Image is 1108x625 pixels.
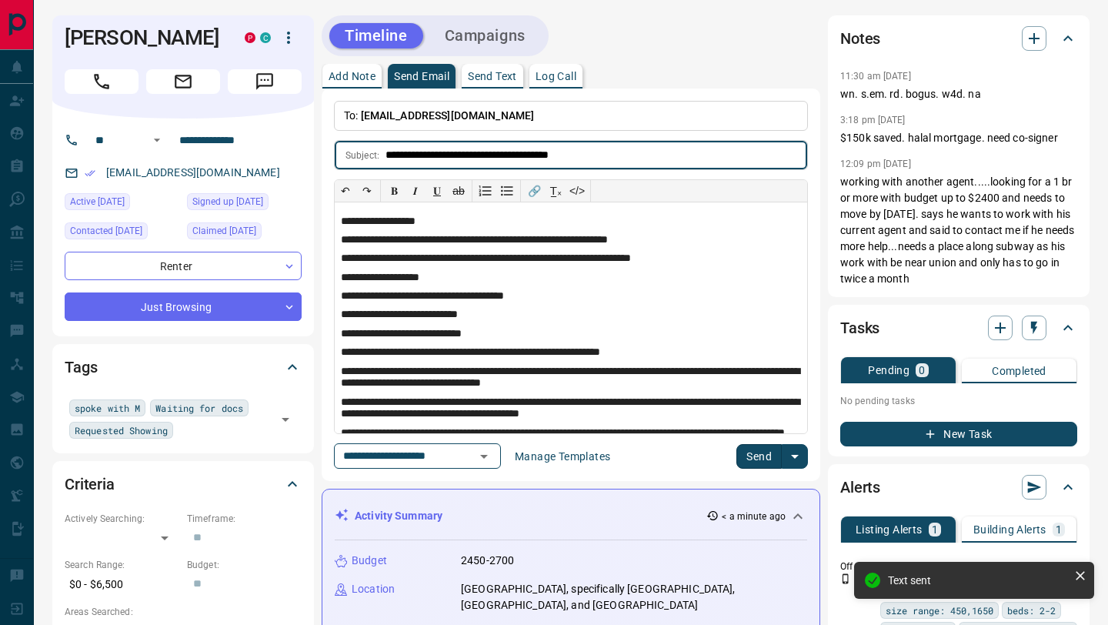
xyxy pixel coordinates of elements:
div: Tags [65,349,302,386]
p: Activity Summary [355,508,442,524]
h2: Notes [840,26,880,51]
s: ab [452,185,465,197]
p: Timeframe: [187,512,302,526]
h2: Tags [65,355,97,379]
div: Mon Jul 11 2022 [187,193,302,215]
p: Budget [352,553,387,569]
p: Areas Searched: [65,605,302,619]
button: Open [275,409,296,430]
div: Alerts [840,469,1077,506]
button: Open [473,446,495,467]
button: </> [566,180,588,202]
h1: [PERSON_NAME] [65,25,222,50]
p: [GEOGRAPHIC_DATA], specifically [GEOGRAPHIC_DATA], [GEOGRAPHIC_DATA], and [GEOGRAPHIC_DATA] [461,581,807,613]
div: Tue Jul 09 2024 [187,222,302,244]
p: Location [352,581,395,597]
div: Just Browsing [65,292,302,321]
p: Actively Searching: [65,512,179,526]
button: Manage Templates [506,444,619,469]
h2: Criteria [65,472,115,496]
p: No pending tasks [840,389,1077,413]
div: Tasks [840,309,1077,346]
button: Bullet list [496,180,518,202]
button: ↷ [356,180,378,202]
p: Completed [992,366,1046,376]
span: 𝐔 [433,185,441,197]
p: $150k saved. halal mortgage. need co-signer [840,130,1077,146]
button: ↶ [335,180,356,202]
div: Text sent [888,574,1068,587]
span: Email [146,69,220,94]
p: Building Alerts [973,524,1046,535]
h2: Alerts [840,475,880,500]
p: Off [840,560,871,573]
button: Numbered list [475,180,496,202]
svg: Push Notification Only [840,573,851,584]
span: [EMAIL_ADDRESS][DOMAIN_NAME] [361,109,535,122]
button: 𝑰 [405,180,426,202]
p: $0 - $6,500 [65,572,179,597]
p: Log Call [536,71,576,82]
p: wn. s.em. rd. bogus. w4d. na [840,86,1077,102]
p: 11:30 am [DATE] [840,71,911,82]
p: To: [334,101,808,131]
p: working with another agent.....looking for a 1 br or more with budget up to $2400 and needs to mo... [840,174,1077,287]
p: Search Range: [65,558,179,572]
button: 🔗 [523,180,545,202]
span: Call [65,69,138,94]
p: Add Note [329,71,375,82]
span: spoke with M [75,400,140,416]
span: Contacted [DATE] [70,223,142,239]
div: condos.ca [260,32,271,43]
p: Listing Alerts [856,524,923,535]
span: Claimed [DATE] [192,223,256,239]
a: [EMAIL_ADDRESS][DOMAIN_NAME] [106,166,280,179]
button: 𝐁 [383,180,405,202]
span: Message [228,69,302,94]
p: Send Text [468,71,517,82]
div: property.ca [245,32,255,43]
p: < a minute ago [722,510,786,523]
button: New Task [840,422,1077,446]
span: Waiting for docs [155,400,243,416]
span: Requested Showing [75,423,168,438]
button: T̲ₓ [545,180,566,202]
button: Send [736,444,782,469]
span: Active [DATE] [70,194,125,209]
div: Notes [840,20,1077,57]
button: 𝐔 [426,180,448,202]
div: Fri Jul 18 2025 [65,222,179,244]
button: Open [148,131,166,149]
span: Signed up [DATE] [192,194,263,209]
div: Renter [65,252,302,280]
p: 1 [932,524,938,535]
p: Budget: [187,558,302,572]
div: split button [736,444,808,469]
button: ab [448,180,469,202]
p: 1 [1056,524,1062,535]
p: Send Email [394,71,449,82]
svg: Email Verified [85,168,95,179]
p: Subject: [345,149,379,162]
div: Mon Aug 11 2025 [65,193,179,215]
p: 2450-2700 [461,553,514,569]
button: Campaigns [429,23,541,48]
p: 3:18 pm [DATE] [840,115,906,125]
p: 12:09 pm [DATE] [840,159,911,169]
div: Activity Summary< a minute ago [335,502,807,530]
p: 0 [919,365,925,376]
h2: Tasks [840,316,879,340]
div: Criteria [65,466,302,503]
button: Timeline [329,23,423,48]
p: Pending [868,365,909,376]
